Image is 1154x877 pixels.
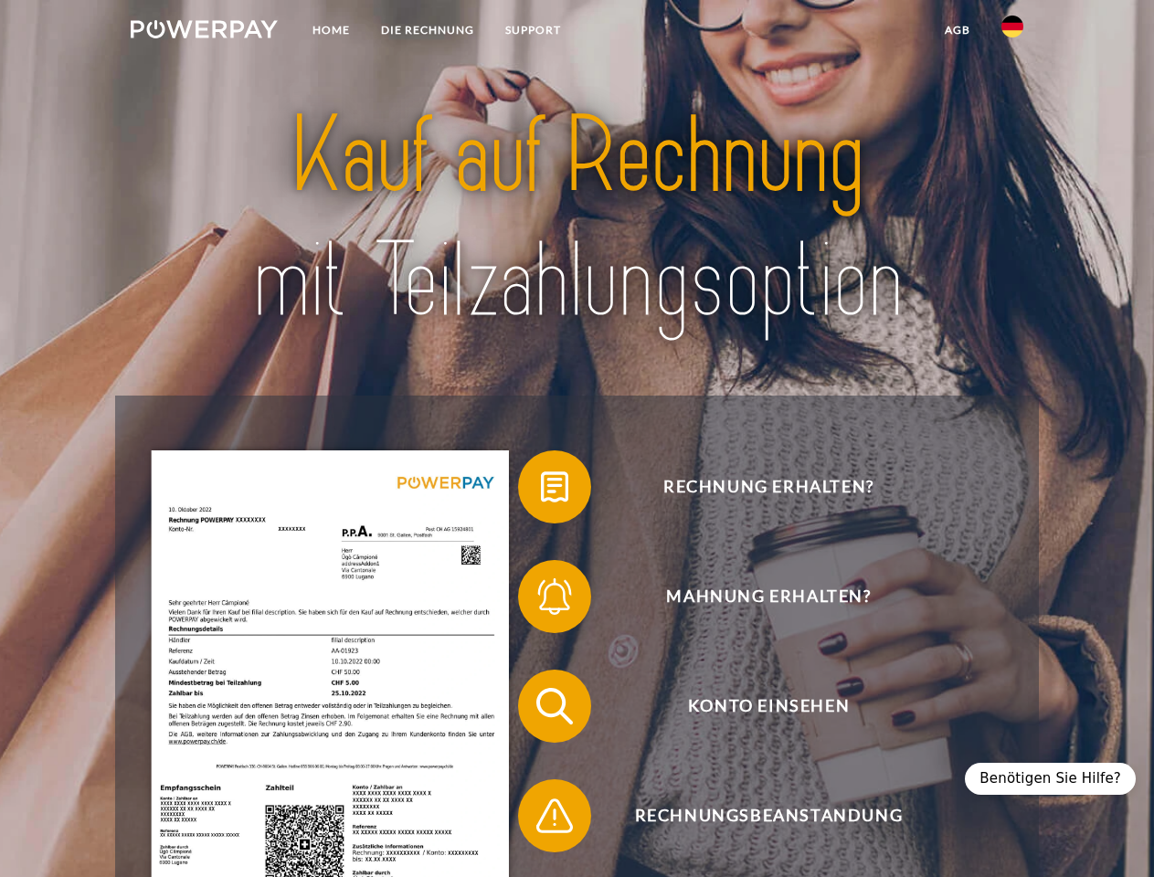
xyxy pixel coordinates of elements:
button: Rechnung erhalten? [518,450,993,523]
button: Rechnungsbeanstandung [518,779,993,852]
div: Benötigen Sie Hilfe? [965,763,1136,795]
span: Rechnungsbeanstandung [545,779,992,852]
a: SUPPORT [490,14,577,47]
img: qb_bill.svg [532,464,577,510]
a: agb [929,14,986,47]
a: Home [297,14,365,47]
button: Mahnung erhalten? [518,560,993,633]
a: DIE RECHNUNG [365,14,490,47]
button: Konto einsehen [518,670,993,743]
span: Mahnung erhalten? [545,560,992,633]
img: qb_warning.svg [532,793,577,839]
img: logo-powerpay-white.svg [131,20,278,38]
img: qb_search.svg [532,683,577,729]
span: Rechnung erhalten? [545,450,992,523]
img: qb_bell.svg [532,574,577,619]
img: de [1001,16,1023,37]
img: title-powerpay_de.svg [175,88,979,350]
span: Konto einsehen [545,670,992,743]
